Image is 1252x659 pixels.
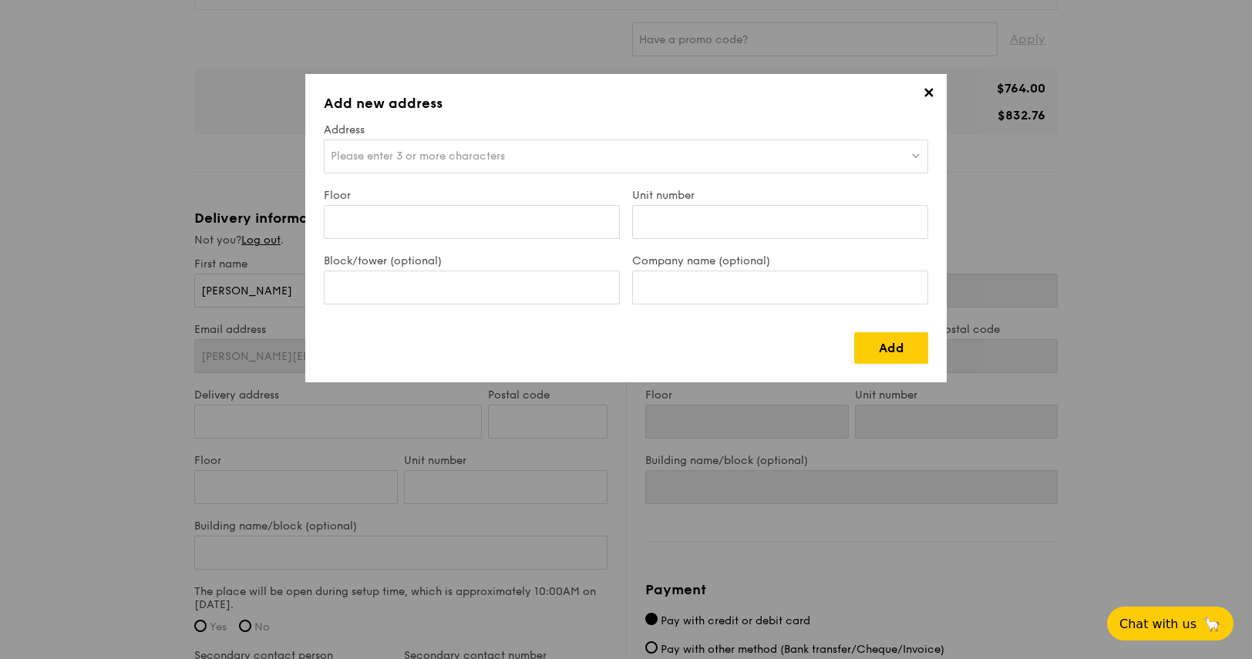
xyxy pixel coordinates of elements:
label: Block/tower (optional) [324,254,620,267]
span: ✕ [917,85,939,106]
label: Company name (optional) [632,254,928,267]
img: icon-dropdown.fa26e9f9.svg [910,150,921,161]
span: Please enter 3 or more characters [331,150,505,163]
span: 🦙 [1203,615,1221,633]
a: Add [854,332,928,364]
label: Address [324,123,928,136]
span: Chat with us [1119,617,1196,631]
label: Unit number [632,189,928,202]
button: Chat with us🦙 [1107,607,1233,641]
label: Floor [324,189,620,202]
h3: Add new address [324,92,928,114]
